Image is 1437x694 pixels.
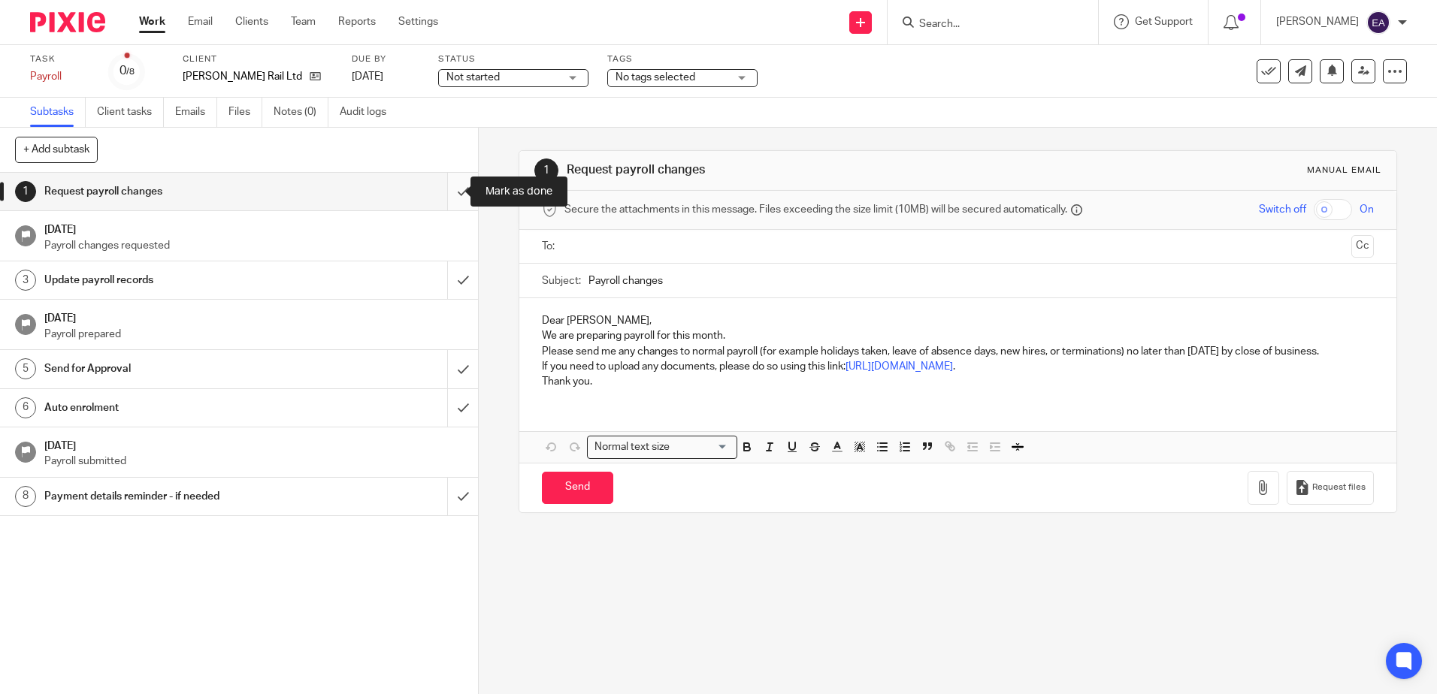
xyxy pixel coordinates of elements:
[564,202,1067,217] span: Secure the attachments in this message. Files exceeding the size limit (10MB) will be secured aut...
[587,436,737,459] div: Search for option
[291,14,316,29] a: Team
[274,98,328,127] a: Notes (0)
[15,137,98,162] button: + Add subtask
[175,98,217,127] a: Emails
[1366,11,1390,35] img: svg%3E
[542,328,1373,343] p: We are preparing payroll for this month.
[607,53,758,65] label: Tags
[30,69,90,84] div: Payroll
[44,307,464,326] h1: [DATE]
[15,397,36,418] div: 6
[542,273,581,288] label: Subject:
[119,62,135,80] div: 0
[44,454,464,469] p: Payroll submitted
[235,14,268,29] a: Clients
[44,180,303,203] h1: Request payroll changes
[591,439,673,455] span: Normal text size
[1276,14,1359,29] p: [PERSON_NAME]
[542,359,1373,374] p: If you need to upload any documents, please do so using this link: .
[438,53,588,65] label: Status
[44,269,303,291] h1: Update payroll records
[44,219,464,237] h1: [DATE]
[674,439,728,455] input: Search for option
[97,98,164,127] a: Client tasks
[1360,202,1374,217] span: On
[338,14,376,29] a: Reports
[1351,235,1374,258] button: Cc
[398,14,438,29] a: Settings
[44,397,303,419] h1: Auto enrolment
[1307,164,1381,177] div: Manual email
[15,181,36,202] div: 1
[15,486,36,507] div: 8
[352,53,419,65] label: Due by
[542,344,1373,359] p: Please send me any changes to normal payroll (for example holidays taken, leave of absence days, ...
[228,98,262,127] a: Files
[542,313,1373,328] p: Dear [PERSON_NAME],
[446,72,500,83] span: Not started
[183,69,302,84] p: [PERSON_NAME] Rail Ltd
[44,327,464,342] p: Payroll prepared
[542,239,558,254] label: To:
[918,18,1053,32] input: Search
[542,374,1373,389] p: Thank you.
[616,72,695,83] span: No tags selected
[534,158,558,183] div: 1
[30,12,105,32] img: Pixie
[352,71,383,82] span: [DATE]
[15,270,36,291] div: 3
[188,14,213,29] a: Email
[846,361,953,372] a: [URL][DOMAIN_NAME]
[126,68,135,76] small: /8
[44,485,303,508] h1: Payment details reminder - if needed
[340,98,398,127] a: Audit logs
[139,14,165,29] a: Work
[542,472,613,504] input: Send
[1259,202,1306,217] span: Switch off
[30,53,90,65] label: Task
[30,98,86,127] a: Subtasks
[44,238,464,253] p: Payroll changes requested
[44,358,303,380] h1: Send for Approval
[1287,471,1374,505] button: Request files
[44,435,464,454] h1: [DATE]
[567,162,990,178] h1: Request payroll changes
[15,358,36,379] div: 5
[1312,481,1366,493] span: Request files
[1135,17,1193,27] span: Get Support
[183,53,333,65] label: Client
